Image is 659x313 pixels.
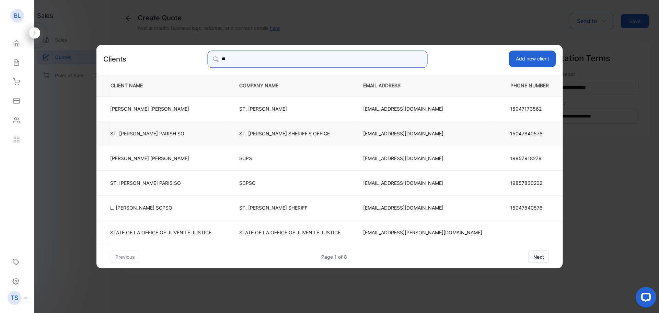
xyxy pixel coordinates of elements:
p: 15047840578 [510,204,549,211]
p: ST. [PERSON_NAME] SHERIFF'S OFFICE [239,130,340,137]
p: SCPSO [239,179,340,187]
p: ST. [PERSON_NAME] PARIS SO [110,179,211,187]
p: [PERSON_NAME] [PERSON_NAME] [110,155,211,162]
p: TS [11,293,18,302]
p: [EMAIL_ADDRESS][DOMAIN_NAME] [363,105,482,112]
p: L. [PERSON_NAME] SCPSO [110,204,211,211]
p: PHONE NUMBER [505,82,552,89]
p: [EMAIL_ADDRESS][DOMAIN_NAME] [363,155,482,162]
p: ST. [PERSON_NAME] SHERIFF [239,204,340,211]
iframe: LiveChat chat widget [630,284,659,313]
p: [EMAIL_ADDRESS][DOMAIN_NAME] [363,130,482,137]
p: 19857830202 [510,179,549,187]
p: STATE OF LA OFFICE OF JUVENILE JUSTICE [110,229,211,236]
p: [EMAIL_ADDRESS][DOMAIN_NAME] [363,179,482,187]
p: [PERSON_NAME] [PERSON_NAME] [110,105,211,112]
p: [EMAIL_ADDRESS][DOMAIN_NAME] [363,204,482,211]
p: Clients [103,54,126,64]
p: COMPANY NAME [239,82,340,89]
p: SCPS [239,155,340,162]
button: Add new client [509,51,556,67]
p: 19857918278 [510,155,549,162]
p: 15047173562 [510,105,549,112]
p: BL [14,11,21,20]
p: [EMAIL_ADDRESS][PERSON_NAME][DOMAIN_NAME] [363,229,482,236]
p: ST. [PERSON_NAME] PARISH SO [110,130,211,137]
button: previous [110,250,140,263]
p: EMAIL ADDRESS [363,82,482,89]
button: next [528,250,549,263]
p: CLIENT NAME [108,82,217,89]
div: Page 1 of 8 [321,253,347,260]
p: STATE OF LA OFFICE OF JUVENILE JUSTICE [239,229,340,236]
p: ST. [PERSON_NAME] [239,105,340,112]
p: 15047840578 [510,130,549,137]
